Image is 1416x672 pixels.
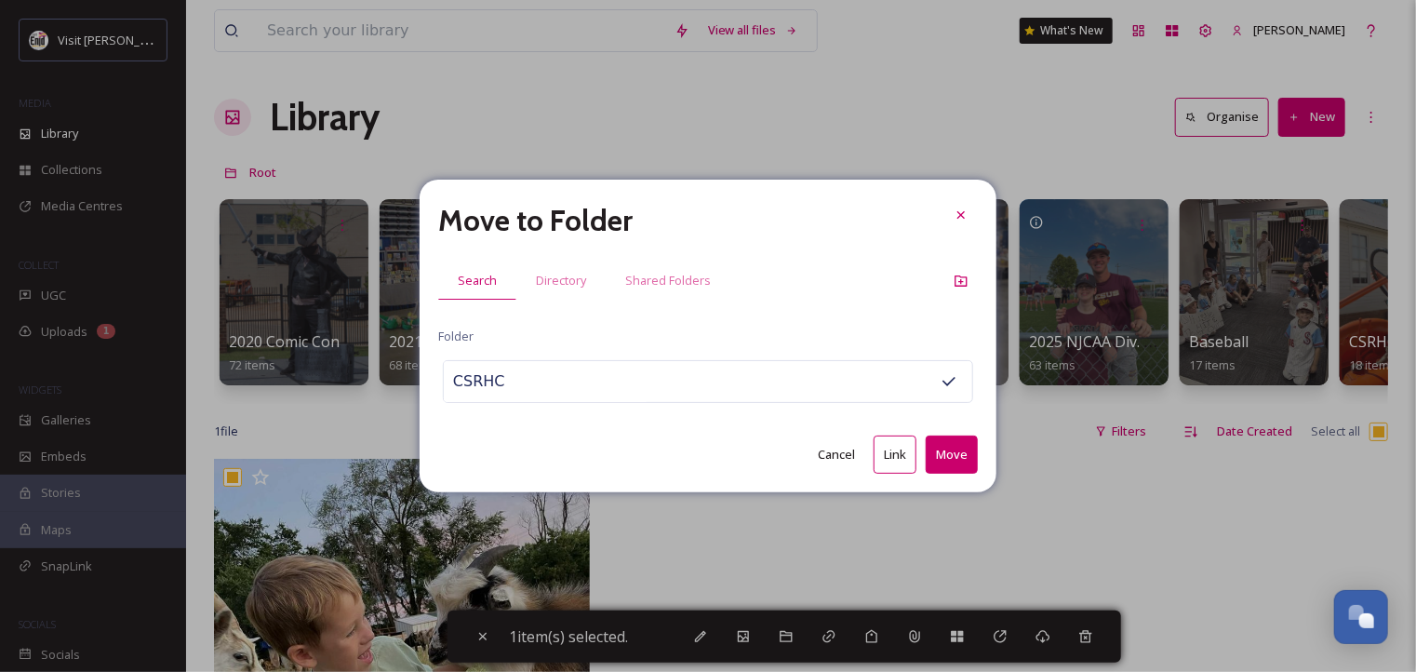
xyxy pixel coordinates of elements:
button: Open Chat [1334,590,1388,644]
h2: Move to Folder [438,198,633,243]
span: Folder [438,328,474,345]
input: Search for a folder [444,361,648,402]
span: Search [458,272,497,289]
button: Move [926,436,978,474]
span: Shared Folders [625,272,711,289]
span: Directory [536,272,586,289]
button: Cancel [808,437,864,473]
button: Link [874,436,916,474]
